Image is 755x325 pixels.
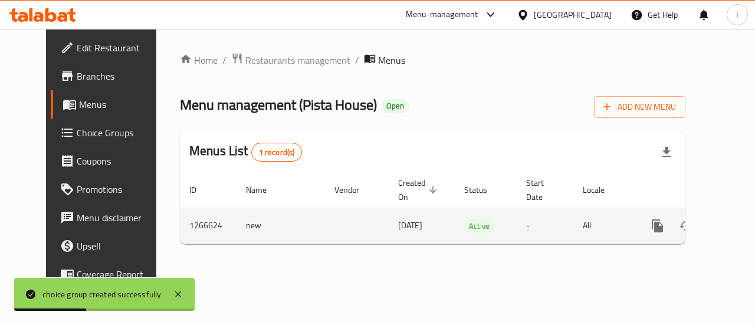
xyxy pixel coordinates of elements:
div: Menu-management [406,8,478,22]
td: All [573,208,634,244]
div: [GEOGRAPHIC_DATA] [534,8,612,21]
a: Menu disclaimer [51,203,172,232]
span: Add New Menu [603,100,676,114]
span: Vendor [334,183,375,197]
span: Open [382,101,409,111]
a: Coverage Report [51,260,172,288]
a: Upsell [51,232,172,260]
a: Menus [51,90,172,119]
span: Name [246,183,282,197]
button: more [644,212,672,240]
h2: Menus List [189,142,302,162]
a: Restaurants management [231,52,350,68]
span: Menus [79,97,163,111]
a: Home [180,53,218,67]
span: Promotions [77,182,163,196]
span: Menu disclaimer [77,211,163,225]
td: - [517,208,573,244]
span: Edit Restaurant [77,41,163,55]
div: choice group created successfully [42,288,162,301]
a: Promotions [51,175,172,203]
a: Branches [51,62,172,90]
td: 1266624 [180,208,237,244]
span: Active [464,219,494,233]
a: Coupons [51,147,172,175]
span: Menu management ( Pista House ) [180,91,377,118]
li: / [355,53,359,67]
span: I [736,8,738,21]
span: [DATE] [398,218,422,233]
span: Created On [398,176,441,204]
span: Coupons [77,154,163,168]
span: Upsell [77,239,163,253]
span: 1 record(s) [252,147,302,158]
li: / [222,53,226,67]
a: Edit Restaurant [51,34,172,62]
nav: breadcrumb [180,52,685,68]
td: new [237,208,325,244]
span: ID [189,183,212,197]
div: Total records count [251,143,303,162]
span: Menus [378,53,405,67]
div: Open [382,99,409,113]
span: Branches [77,69,163,83]
span: Coverage Report [77,267,163,281]
span: Locale [583,183,620,197]
button: Change Status [672,212,700,240]
span: Status [464,183,503,197]
span: Choice Groups [77,126,163,140]
span: Start Date [526,176,559,204]
div: Export file [652,138,681,166]
span: Restaurants management [245,53,350,67]
a: Choice Groups [51,119,172,147]
button: Add New Menu [594,96,685,118]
